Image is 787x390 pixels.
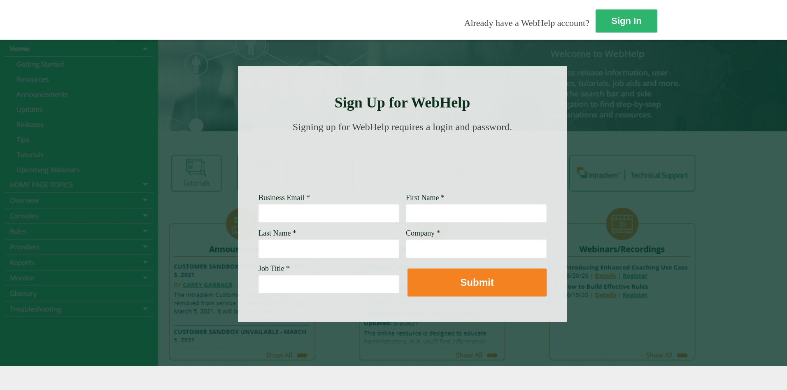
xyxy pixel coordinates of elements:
span: Last Name * [258,229,296,237]
strong: Submit [460,277,494,288]
strong: Sign Up for WebHelp [335,94,470,111]
span: First Name * [406,194,445,202]
strong: Sign In [611,16,641,26]
span: Company * [406,229,440,237]
img: Need Credentials? Sign up below. Have Credentials? Use the sign-in button. [263,141,542,182]
span: Already have a WebHelp account? [464,18,589,28]
span: Business Email * [258,194,310,202]
span: Job Title * [258,264,290,273]
a: Sign In [596,9,657,33]
button: Submit [407,269,547,297]
span: Signing up for WebHelp requires a login and password. [293,121,512,132]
